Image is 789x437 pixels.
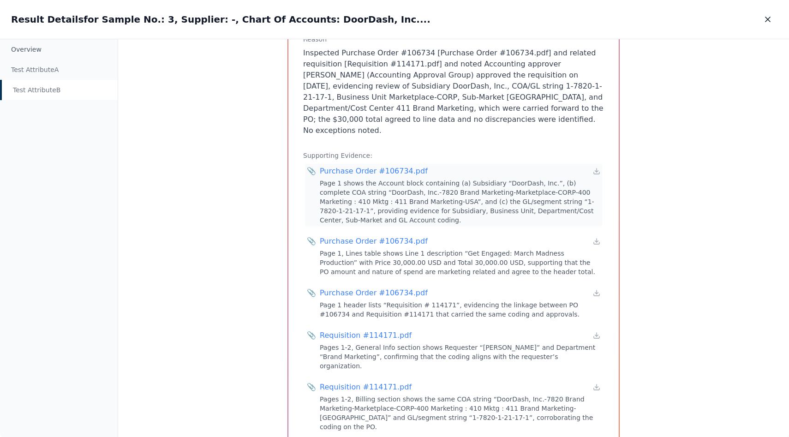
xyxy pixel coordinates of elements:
a: Download file [593,383,600,391]
a: Download file [593,289,600,297]
div: Purchase Order #106734.pdf [320,287,428,299]
p: Inspected Purchase Order #106734 [Purchase Order #106734.pdf] and related requisition [Requisitio... [303,48,604,136]
div: Requisition #114171.pdf [320,382,412,393]
span: 📎 [307,236,316,247]
span: 📎 [307,330,316,341]
span: 📎 [307,382,316,393]
h2: Result Details for Sample No.: 3, Supplier: -, Chart Of Accounts: DoorDash, Inc.... [11,13,430,26]
div: Page 1 shows the Account block containing (a) Subsidiary “DoorDash, Inc.”, (b) complete COA strin... [320,179,600,225]
h3: Reason [303,35,604,44]
div: Page 1, Lines table shows Line 1 description “Get Engaged: March Madness Production” with Price 3... [320,249,600,276]
span: 📎 [307,166,316,177]
div: Pages 1-2, General Info section shows Requester “[PERSON_NAME]” and Department “Brand Marketing”,... [320,343,600,371]
div: Requisition #114171.pdf [320,330,412,341]
h3: Supporting Evidence: [303,151,604,160]
div: Pages 1-2, Billing section shows the same COA string “DoorDash, Inc.-7820 Brand Marketing-Marketp... [320,395,600,431]
div: Page 1 header lists “Requisition # 114171”, evidencing the linkage between PO #106734 and Requisi... [320,300,600,319]
a: Download file [593,168,600,175]
div: Purchase Order #106734.pdf [320,166,428,177]
a: Download file [593,332,600,339]
span: 📎 [307,287,316,299]
a: Download file [593,238,600,245]
div: Purchase Order #106734.pdf [320,236,428,247]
